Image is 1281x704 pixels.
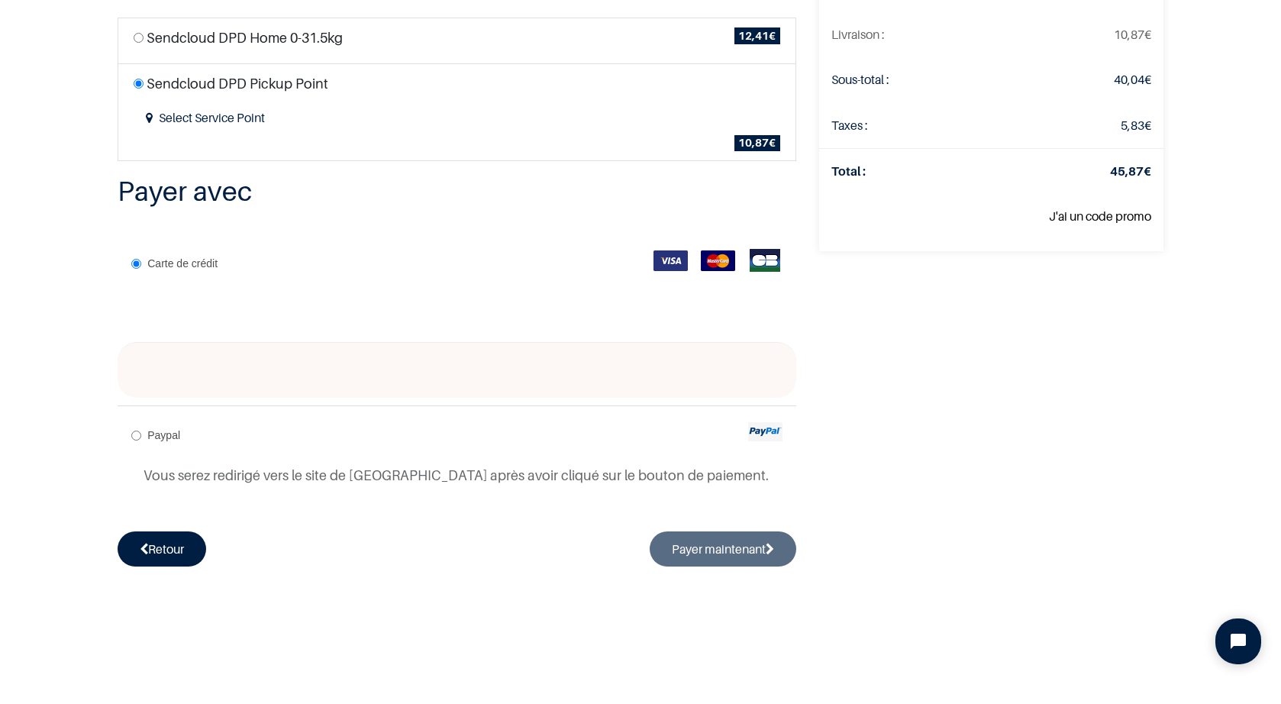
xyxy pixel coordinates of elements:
[1202,606,1274,677] iframe: Tidio Chat
[748,249,782,272] img: CB
[1110,163,1144,179] span: 45,87
[1114,27,1144,42] span: 10,87
[831,163,866,179] strong: Total :
[1110,163,1151,179] strong: €
[147,257,218,270] span: Carte de crédit
[1049,208,1151,224] a: J'ai un code promo
[147,27,343,48] label: Sendcloud DPD Home 0-31.5kg
[748,422,782,441] img: paypal
[1114,27,1151,42] span: €
[1114,72,1151,87] span: €
[819,103,1011,149] td: Taxes :
[131,259,141,269] input: Carte de crédit
[734,27,781,44] span: €
[653,250,688,271] img: VISA
[118,173,796,209] h3: Payer avec
[734,135,781,152] span: €
[819,57,1011,102] td: Sous-total :
[145,364,769,377] iframe: Cadre de saisie sécurisé pour le paiement par carte
[1121,118,1144,133] span: 5,83
[650,531,796,567] button: Payer maintenant
[144,465,782,486] p: Vous serez redirigé vers le site de [GEOGRAPHIC_DATA] après avoir cliqué sur le bouton de paiement.
[701,250,735,271] img: MasterCard
[134,100,277,135] button: Select Service Point
[118,531,206,567] a: Retour
[1121,118,1151,133] span: €
[131,431,141,441] input: Paypal
[738,136,769,149] span: 10,87
[1114,72,1144,87] span: 40,04
[147,73,328,94] label: Sendcloud DPD Pickup Point
[147,429,180,441] span: Paypal
[819,12,1011,57] td: La livraison sera mise à jour après avoir choisi une nouvelle méthode de livraison
[738,29,769,42] span: 12,41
